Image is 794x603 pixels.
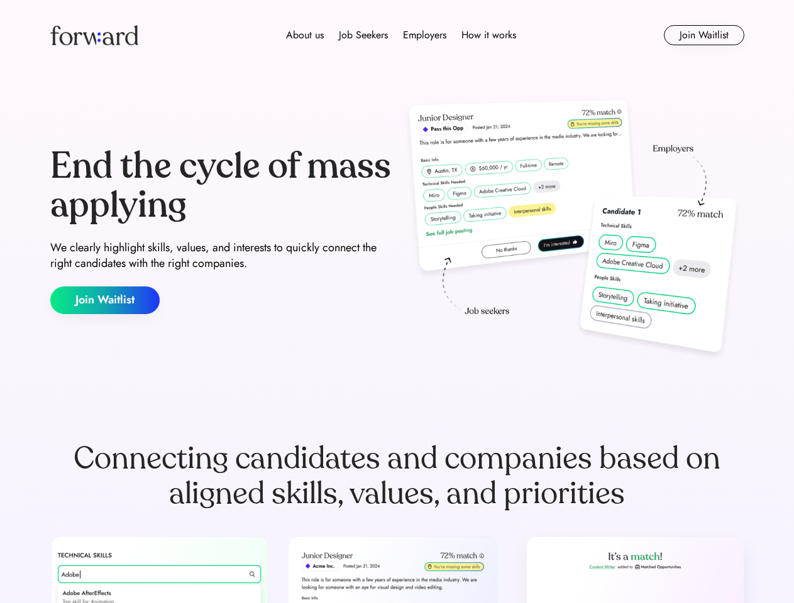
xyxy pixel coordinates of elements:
div: How it works [461,28,516,43]
div: About us [286,28,324,43]
div: End the cycle of mass applying [50,147,392,224]
img: Forward logo [50,25,138,45]
button: Join Waitlist [50,286,160,314]
button: Join Waitlist [664,25,744,45]
img: hero-image.png [402,95,744,366]
div: Connecting candidates and companies based on aligned skills, values, and priorities [50,441,744,511]
div: Employers [403,28,446,43]
div: We clearly highlight skills, values, and interests to quickly connect the right candidates with t... [50,240,392,271]
div: Job Seekers [339,28,388,43]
